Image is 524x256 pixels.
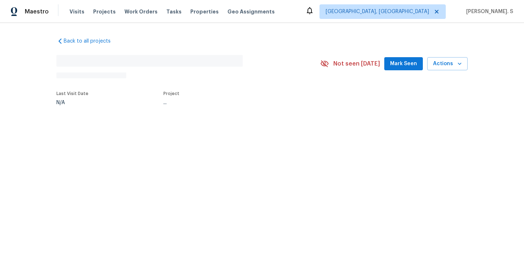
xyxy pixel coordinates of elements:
[163,91,179,96] span: Project
[93,8,116,15] span: Projects
[124,8,158,15] span: Work Orders
[433,59,462,68] span: Actions
[390,59,417,68] span: Mark Seen
[56,38,126,45] a: Back to all projects
[326,8,429,15] span: [GEOGRAPHIC_DATA], [GEOGRAPHIC_DATA]
[166,9,182,14] span: Tasks
[163,100,303,105] div: ...
[384,57,423,71] button: Mark Seen
[333,60,380,67] span: Not seen [DATE]
[227,8,275,15] span: Geo Assignments
[427,57,468,71] button: Actions
[463,8,513,15] span: [PERSON_NAME]. S
[56,91,88,96] span: Last Visit Date
[190,8,219,15] span: Properties
[56,100,88,105] div: N/A
[70,8,84,15] span: Visits
[25,8,49,15] span: Maestro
